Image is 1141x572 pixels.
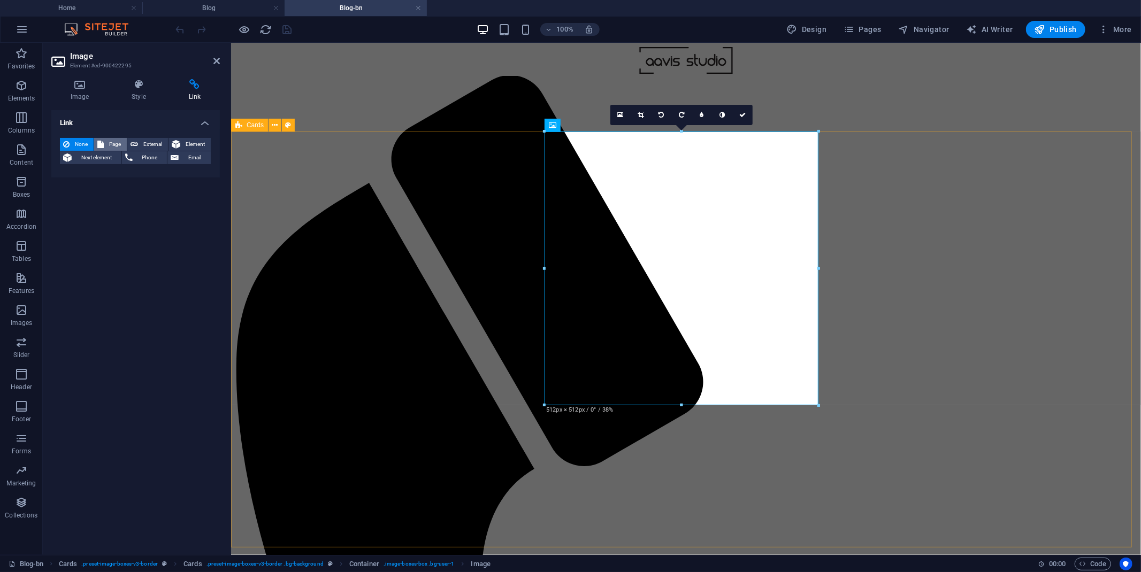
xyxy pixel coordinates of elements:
a: Select files from the file manager, stock photos, or upload file(s) [610,105,631,125]
h4: Link [170,79,220,102]
a: Rotate right 90° [671,105,692,125]
p: Columns [8,126,35,135]
p: Forms [12,447,31,455]
p: Features [9,287,34,295]
h4: Link [51,110,220,129]
p: Elements [8,94,35,103]
span: None [73,138,90,151]
h4: Style [112,79,169,102]
p: Slider [13,351,30,359]
nav: breadcrumb [59,558,491,570]
button: reload [259,23,272,36]
a: Click to cancel selection. Double-click to open Pages [9,558,43,570]
button: More [1094,21,1136,38]
a: Crop mode [631,105,651,125]
span: Click to select. Double-click to edit [349,558,379,570]
p: Header [11,383,32,391]
h4: Blog [142,2,285,14]
span: : [1056,560,1058,568]
i: This element is a customizable preset [328,561,333,567]
span: Phone [136,151,164,164]
span: Click to select. Double-click to edit [59,558,77,570]
p: Marketing [6,479,36,488]
button: 100% [540,23,578,36]
button: Email [167,151,211,164]
span: Cards [247,122,264,128]
button: Page [94,138,127,151]
button: None [60,138,94,151]
span: Email [182,151,208,164]
p: Accordion [6,222,36,231]
i: This element is a customizable preset [162,561,167,567]
a: Confirm ( Ctrl ⏎ ) [732,105,753,125]
span: 00 00 [1049,558,1066,570]
button: Pages [839,21,885,38]
h4: Image [51,79,112,102]
button: Code [1075,558,1111,570]
button: Click here to leave preview mode and continue editing [238,23,251,36]
span: . preset-image-boxes-v3-border .bg-background [206,558,324,570]
i: Reload page [260,24,272,36]
button: Design [783,21,831,38]
button: Element [169,138,211,151]
span: . image-boxes-box .bg-user-1 [384,558,455,570]
h2: Image [70,51,220,61]
p: Collections [5,511,37,520]
span: Code [1079,558,1106,570]
button: External [127,138,168,151]
span: Next element [75,151,118,164]
h4: Blog-bn [285,2,427,14]
span: External [141,138,165,151]
a: Greyscale [712,105,732,125]
span: Publish [1035,24,1077,35]
i: On resize automatically adjust zoom level to fit chosen device. [584,25,594,34]
h6: 100% [556,23,573,36]
span: Click to select. Double-click to edit [183,558,202,570]
img: Editor Logo [62,23,142,36]
a: Rotate left 90° [651,105,671,125]
span: AI Writer [967,24,1013,35]
button: Phone [122,151,167,164]
p: Tables [12,254,31,263]
span: Page [107,138,124,151]
span: Pages [844,24,881,35]
div: Design (Ctrl+Alt+Y) [783,21,831,38]
h3: Element #ed-900422295 [70,61,198,71]
p: Content [10,158,33,167]
p: Footer [12,415,31,423]
p: Favorites [7,62,35,71]
button: Next element [60,151,121,164]
span: . preset-image-boxes-v3-border [81,558,158,570]
h6: Session time [1038,558,1066,570]
span: Navigator [899,24,949,35]
button: Navigator [894,21,954,38]
a: Blur [692,105,712,125]
span: Design [787,24,827,35]
p: Boxes [13,190,30,199]
span: Element [183,138,208,151]
p: Images [11,319,33,327]
button: Publish [1026,21,1085,38]
button: AI Writer [962,21,1017,38]
button: Usercentrics [1120,558,1132,570]
span: More [1098,24,1132,35]
span: Click to select. Double-click to edit [471,558,491,570]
